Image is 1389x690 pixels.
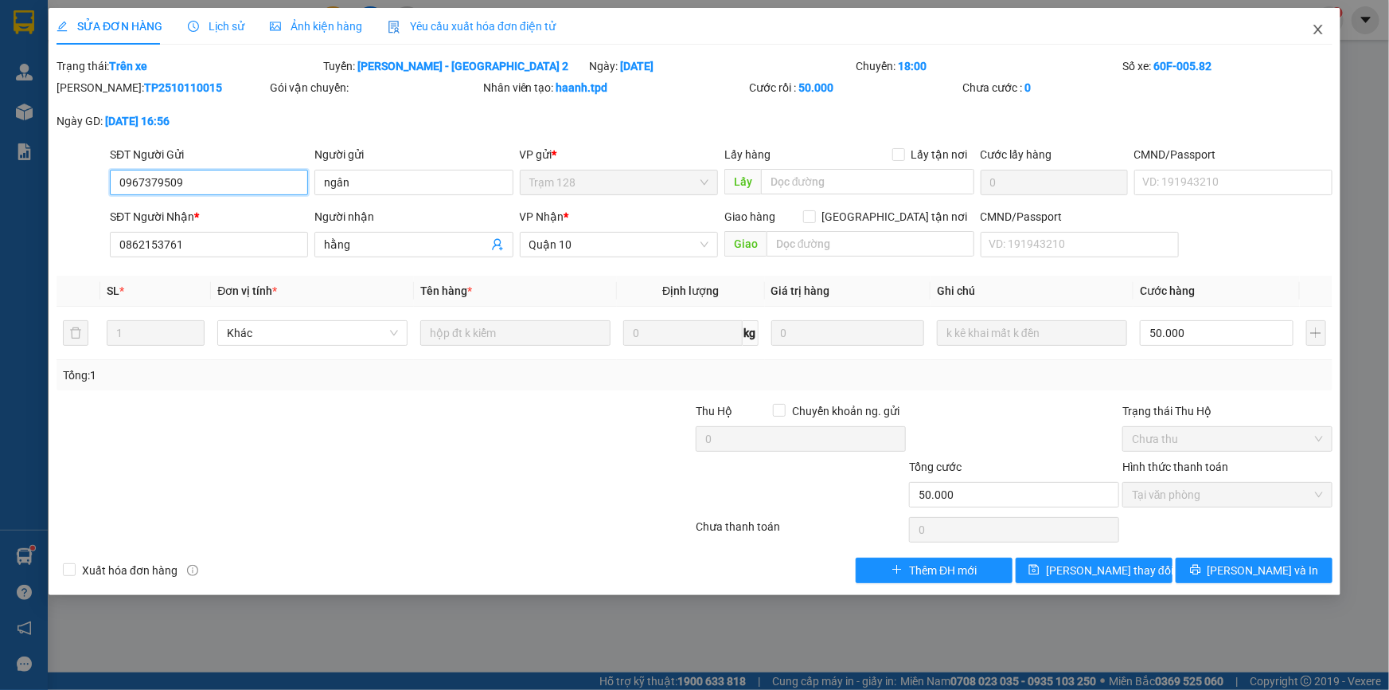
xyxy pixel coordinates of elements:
div: Người gửi [314,146,513,163]
div: Tuyến: [322,57,588,75]
span: Chưa thu [1132,427,1323,451]
b: haanh.tpd [556,81,608,94]
span: info-circle [187,565,198,576]
span: clock-circle [188,21,199,32]
span: Lấy [724,169,761,194]
span: Yêu cầu xuất hóa đơn điện tử [388,20,556,33]
b: [DATE] 16:56 [105,115,170,127]
div: Người nhận [314,208,513,225]
b: 60F-005.82 [1153,60,1211,73]
button: plus [1306,320,1326,346]
input: VD: Bàn, Ghế [420,320,611,346]
span: Tên hàng [420,284,472,297]
span: Lịch sử [188,20,244,33]
label: Cước lấy hàng [981,148,1052,161]
div: Chuyến: [854,57,1121,75]
span: Giá trị hàng [771,284,830,297]
div: SĐT Người Nhận [110,208,308,225]
input: Dọc đường [767,231,974,257]
span: Lấy tận nơi [905,146,974,163]
span: close [1312,23,1325,36]
span: user-add [491,238,504,251]
span: Giao hàng [724,210,775,223]
b: [PERSON_NAME] - [GEOGRAPHIC_DATA] 2 [357,60,568,73]
th: Ghi chú [931,276,1133,307]
span: Thêm ĐH mới [909,562,977,579]
span: kg [743,320,759,346]
button: printer[PERSON_NAME] và In [1176,558,1332,583]
img: icon [388,21,400,33]
b: 18:00 [898,60,927,73]
b: Trên xe [109,60,147,73]
div: CMND/Passport [981,208,1179,225]
b: 50.000 [798,81,833,94]
span: Ảnh kiện hàng [270,20,362,33]
span: Xuất hóa đơn hàng [76,562,184,579]
input: Cước lấy hàng [981,170,1128,195]
div: [PERSON_NAME]: [57,79,267,96]
input: Ghi Chú [937,320,1127,346]
div: Tổng: 1 [63,367,536,384]
span: Lấy hàng [724,148,771,161]
span: Quận 10 [529,233,708,257]
span: Định lượng [662,284,719,297]
button: plusThêm ĐH mới [856,558,1012,583]
span: Giao [724,231,767,257]
span: Thu Hộ [696,405,732,418]
div: Gói vận chuyển: [270,79,480,96]
div: Cước rồi : [749,79,959,96]
input: Dọc đường [761,169,974,194]
span: save [1028,564,1040,577]
span: Khác [227,321,398,345]
b: [DATE] [621,60,654,73]
span: plus [892,564,903,577]
label: Hình thức thanh toán [1122,461,1228,473]
div: Trạng thái Thu Hộ [1122,402,1332,420]
span: Tại văn phòng [1132,483,1323,507]
span: Chuyển khoản ng. gửi [786,402,906,420]
span: printer [1190,564,1201,577]
span: [PERSON_NAME] và In [1208,562,1319,579]
div: Chưa thanh toán [695,518,908,546]
span: [PERSON_NAME] thay đổi [1046,562,1173,579]
span: VP Nhận [520,210,564,223]
div: VP gửi [520,146,718,163]
span: SL [107,284,119,297]
span: picture [270,21,281,32]
div: Nhân viên tạo: [483,79,747,96]
div: Số xe: [1121,57,1334,75]
span: edit [57,21,68,32]
div: Ngày GD: [57,112,267,130]
span: Tổng cước [909,461,962,473]
b: TP2510110015 [144,81,222,94]
b: 0 [1024,81,1031,94]
div: CMND/Passport [1134,146,1332,163]
div: SĐT Người Gửi [110,146,308,163]
div: Trạng thái: [55,57,322,75]
span: Trạm 128 [529,171,708,194]
button: delete [63,320,88,346]
span: Cước hàng [1140,284,1195,297]
button: Close [1296,8,1340,53]
input: 0 [771,320,925,346]
span: [GEOGRAPHIC_DATA] tận nơi [816,208,974,225]
button: save[PERSON_NAME] thay đổi [1016,558,1172,583]
div: Chưa cước : [962,79,1172,96]
span: SỬA ĐƠN HÀNG [57,20,162,33]
span: Đơn vị tính [217,284,277,297]
div: Ngày: [588,57,855,75]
